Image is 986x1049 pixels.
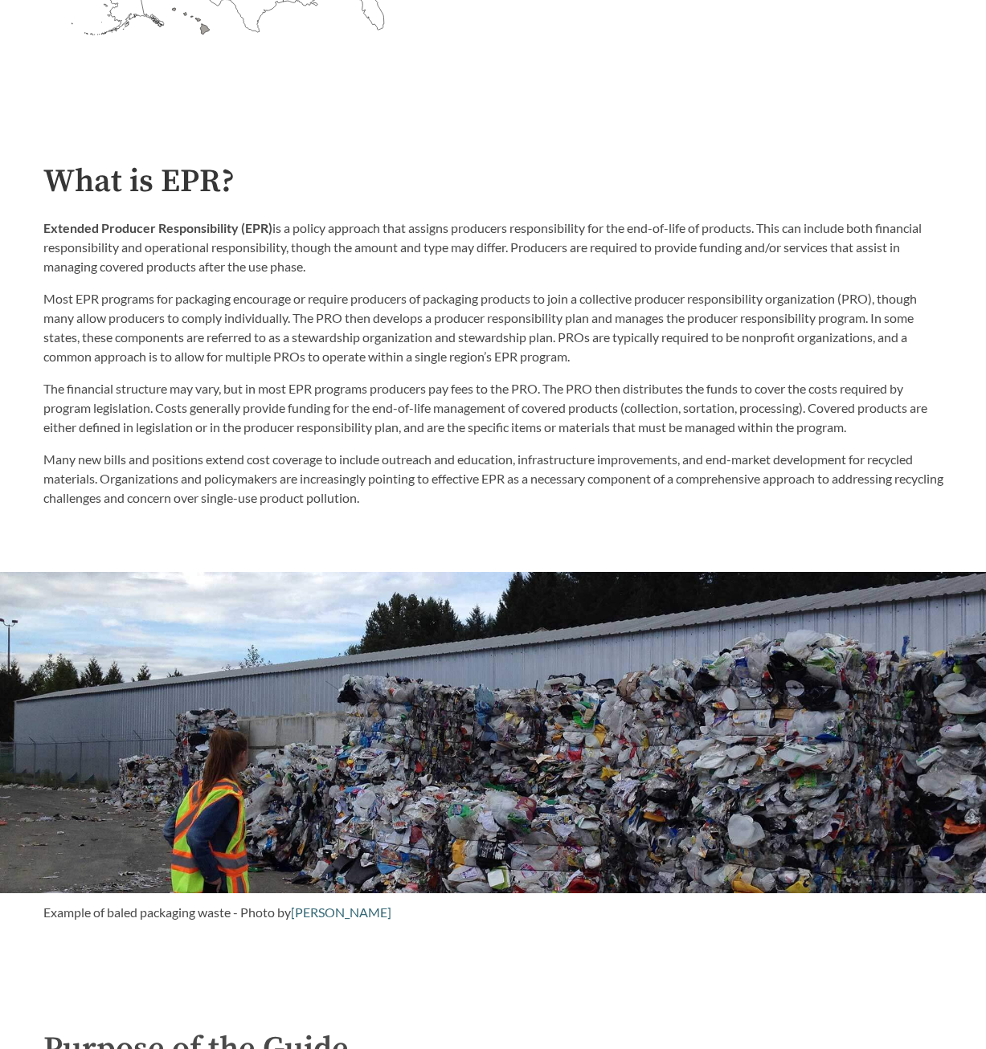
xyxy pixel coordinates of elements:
[43,450,943,508] p: Many new bills and positions extend cost coverage to include outreach and education, infrastructu...
[43,379,943,437] p: The financial structure may vary, but in most EPR programs producers pay fees to the PRO. The PRO...
[291,904,391,920] a: [PERSON_NAME]
[43,164,943,200] h2: What is EPR?
[43,904,291,920] span: Example of baled packaging waste - Photo by
[43,220,272,235] strong: Extended Producer Responsibility (EPR)
[43,289,943,366] p: Most EPR programs for packaging encourage or require producers of packaging products to join a co...
[43,218,943,276] p: is a policy approach that assigns producers responsibility for the end-of-life of products. This ...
